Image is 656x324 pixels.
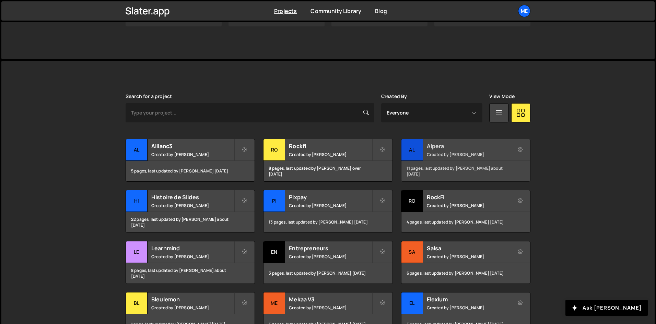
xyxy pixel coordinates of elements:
[126,161,255,181] div: 5 pages, last updated by [PERSON_NAME] [DATE]
[289,193,372,201] h2: Pixpay
[263,190,393,233] a: Pi Pixpay Created by [PERSON_NAME] 13 pages, last updated by [PERSON_NAME] [DATE]
[289,152,372,157] small: Created by [PERSON_NAME]
[401,212,530,232] div: 4 pages, last updated by [PERSON_NAME] [DATE]
[151,142,234,150] h2: Allianc3
[263,263,392,284] div: 3 pages, last updated by [PERSON_NAME] [DATE]
[401,241,423,263] div: Sa
[126,190,255,233] a: Hi Histoire de Slides Created by [PERSON_NAME] 22 pages, last updated by [PERSON_NAME] about [DATE]
[401,292,423,314] div: El
[401,139,423,161] div: Al
[126,139,255,182] a: Al Allianc3 Created by [PERSON_NAME] 5 pages, last updated by [PERSON_NAME] [DATE]
[151,305,234,311] small: Created by [PERSON_NAME]
[126,94,172,99] label: Search for a project
[375,7,387,15] a: Blog
[565,300,648,316] button: Ask [PERSON_NAME]
[289,244,372,252] h2: Entrepreneurs
[427,152,509,157] small: Created by [PERSON_NAME]
[289,254,372,260] small: Created by [PERSON_NAME]
[126,263,255,284] div: 8 pages, last updated by [PERSON_NAME] about [DATE]
[263,139,393,182] a: Ro Rockfi Created by [PERSON_NAME] 8 pages, last updated by [PERSON_NAME] over [DATE]
[427,203,509,208] small: Created by [PERSON_NAME]
[427,305,509,311] small: Created by [PERSON_NAME]
[289,142,372,150] h2: Rockfi
[126,190,148,212] div: Hi
[151,254,234,260] small: Created by [PERSON_NAME]
[126,241,255,284] a: Le Learnmind Created by [PERSON_NAME] 8 pages, last updated by [PERSON_NAME] about [DATE]
[126,241,148,263] div: Le
[289,203,372,208] small: Created by [PERSON_NAME]
[401,139,530,182] a: Al Alpera Created by [PERSON_NAME] 11 pages, last updated by [PERSON_NAME] about [DATE]
[289,305,372,311] small: Created by [PERSON_NAME]
[427,142,509,150] h2: Alpera
[126,139,148,161] div: Al
[263,190,285,212] div: Pi
[151,193,234,201] h2: Histoire de Slides
[427,193,509,201] h2: RockFi
[381,94,407,99] label: Created By
[263,212,392,232] div: 13 pages, last updated by [PERSON_NAME] [DATE]
[263,241,393,284] a: En Entrepreneurs Created by [PERSON_NAME] 3 pages, last updated by [PERSON_NAME] [DATE]
[427,296,509,303] h2: Elexium
[126,292,148,314] div: Bl
[427,244,509,252] h2: Salsa
[126,212,255,232] div: 22 pages, last updated by [PERSON_NAME] about [DATE]
[518,5,530,17] a: Me
[274,7,297,15] a: Projects
[401,190,423,212] div: Ro
[126,103,374,122] input: Type your project...
[151,203,234,208] small: Created by [PERSON_NAME]
[489,94,515,99] label: View Mode
[151,296,234,303] h2: Bleulemon
[401,263,530,284] div: 6 pages, last updated by [PERSON_NAME] [DATE]
[151,244,234,252] h2: Learnmind
[311,7,361,15] a: Community Library
[289,296,372,303] h2: Mekaa V3
[401,190,530,233] a: Ro RockFi Created by [PERSON_NAME] 4 pages, last updated by [PERSON_NAME] [DATE]
[401,161,530,181] div: 11 pages, last updated by [PERSON_NAME] about [DATE]
[401,241,530,284] a: Sa Salsa Created by [PERSON_NAME] 6 pages, last updated by [PERSON_NAME] [DATE]
[263,161,392,181] div: 8 pages, last updated by [PERSON_NAME] over [DATE]
[427,254,509,260] small: Created by [PERSON_NAME]
[263,139,285,161] div: Ro
[263,292,285,314] div: Me
[263,241,285,263] div: En
[151,152,234,157] small: Created by [PERSON_NAME]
